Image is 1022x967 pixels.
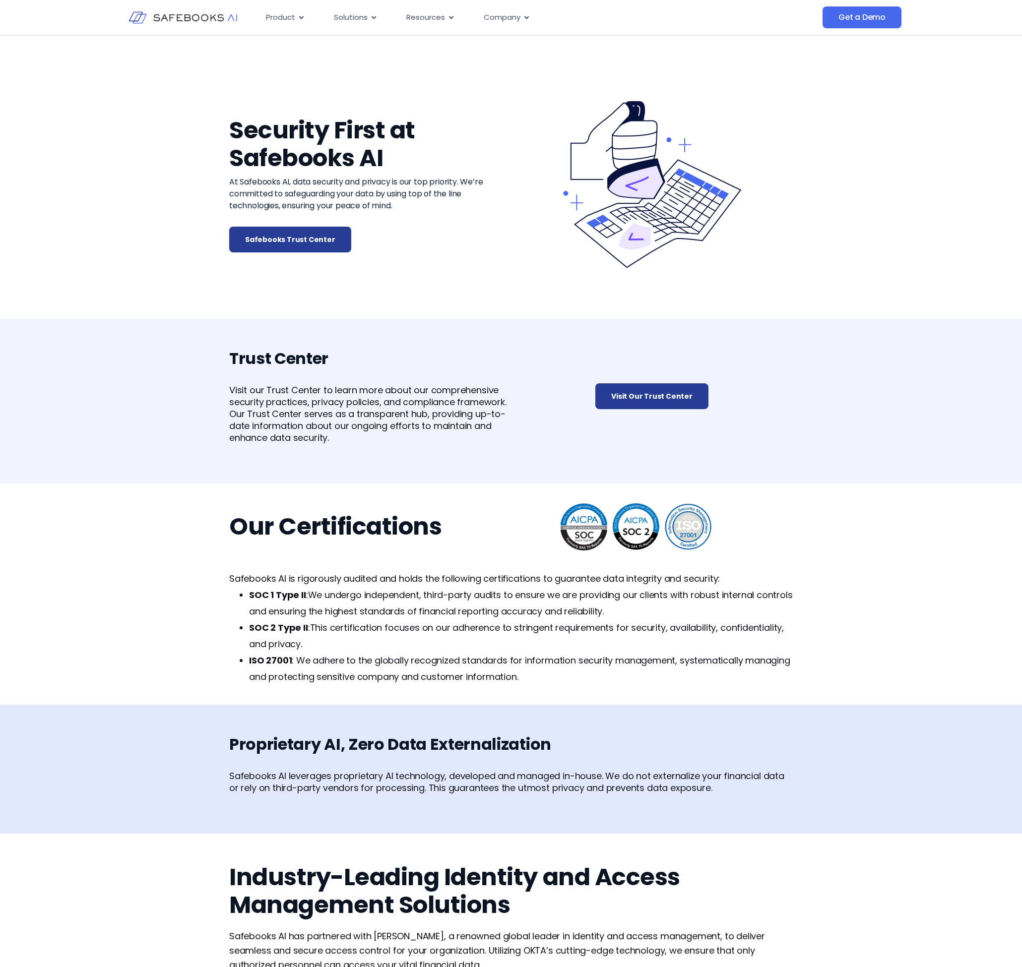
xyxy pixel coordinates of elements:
p: Visit our Trust Center to learn more about our comprehensive security practices, privacy policies... [229,384,511,444]
span: Solutions [334,12,368,23]
h2: Industry-Leading Identity and Access Management Solutions [229,863,793,919]
a: Get a Demo [823,6,901,28]
span: Company [484,12,520,23]
span: Safebooks AI is rigorously audited and holds the following certifications to guarantee data integ... [229,572,720,585]
span: We undergo independent, third-party audits to ensure we are providing our clients with robust int... [249,589,793,617]
img: Safebooks Security 2 [562,94,742,275]
span: : We adhere to the globally recognized standards for information security management, systematica... [249,654,790,683]
a: Safebooks Trust Center [229,227,351,252]
b: SOC 1 Type II [249,589,306,601]
span: Resources [406,12,445,23]
b: ISO 27001 [249,654,292,666]
h3: Proprietary AI, Zero Data Externalization [229,734,793,754]
div: Menu Toggle [258,8,723,27]
h2: Security First at Safebooks AI [229,117,511,172]
span: Product [266,12,295,23]
a: Visit Our Trust Center [595,383,708,409]
h3: Trust Center [229,349,511,368]
span: Safebooks Trust Center [245,235,335,244]
img: Safebooks Security 1 [561,503,711,550]
h2: Our Certifications [229,513,461,541]
span: This certification focuses on our adherence to stringent requirements for security, availability,... [249,621,784,650]
span: Visit Our Trust Center [611,391,693,401]
b: SOC 2 Type II [249,621,308,634]
span: Get a Demo [838,12,886,22]
p: At Safebooks AI, data security and privacy is our top priority. We’re committed to safeguarding y... [229,176,511,212]
nav: Menu [258,8,723,27]
span: : [306,589,308,601]
p: Safebooks AI leverages proprietary AI technology, developed and managed in-house. We do not exter... [229,770,793,794]
span: : [308,621,310,634]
